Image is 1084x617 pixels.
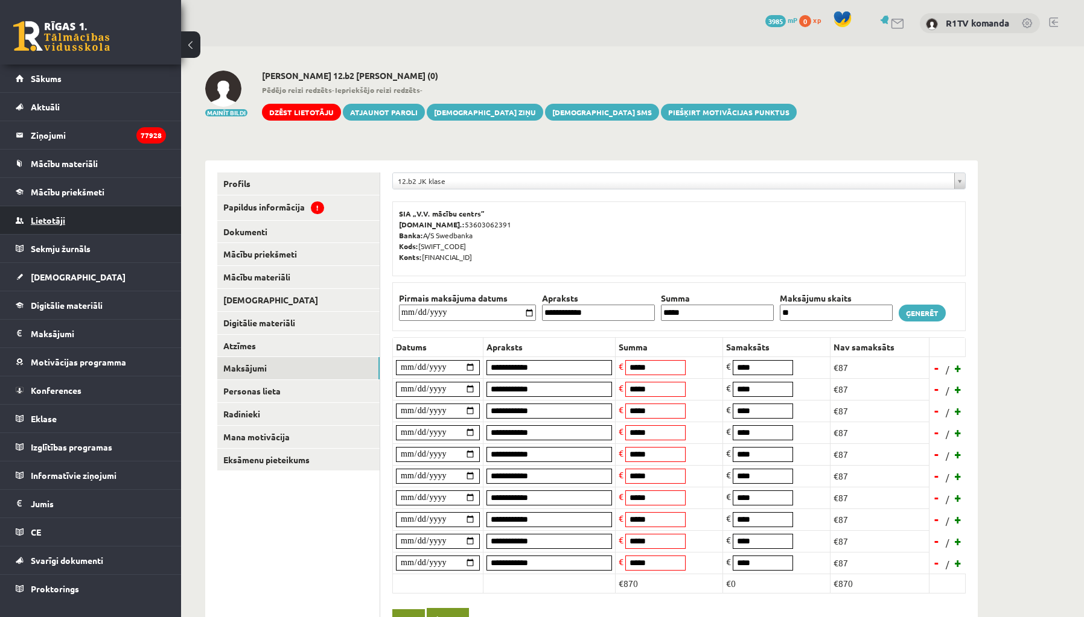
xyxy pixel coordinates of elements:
a: Digitālie materiāli [217,312,380,334]
a: Proktorings [16,575,166,603]
a: Jumis [16,490,166,517]
b: Pēdējo reizi redzēts [262,85,332,95]
th: Pirmais maksājuma datums [396,292,539,305]
a: - [931,532,943,550]
a: + [952,445,964,463]
a: Konferences [16,376,166,404]
span: 12.b2 JK klase [398,173,949,189]
a: Piešķirt motivācijas punktus [661,104,797,121]
a: - [931,467,943,485]
td: €87 [831,530,929,552]
a: + [952,467,964,485]
a: Mācību priekšmeti [217,243,380,265]
span: CE [31,527,41,537]
img: Sidnijs Kalniņš [205,71,241,107]
a: - [931,445,943,463]
a: Mācību materiāli [16,150,166,177]
span: € [619,556,623,567]
a: Digitālie materiāli [16,291,166,319]
span: € [726,448,731,458]
th: Apraksts [539,292,658,305]
th: Apraksts [483,337,616,356]
a: - [931,554,943,572]
a: Maksājumi [217,357,380,379]
span: € [619,534,623,545]
th: Datums [393,337,483,356]
span: [DEMOGRAPHIC_DATA] [31,271,126,282]
span: Eklase [31,413,57,424]
a: Mācību materiāli [217,266,380,288]
a: Rīgas 1. Tālmācības vidusskola [13,21,110,51]
span: € [726,382,731,393]
legend: Ziņojumi [31,121,166,149]
a: Radinieki [217,403,380,425]
span: / [945,363,951,376]
span: / [945,514,951,527]
span: Motivācijas programma [31,356,126,367]
th: Summa [658,292,777,305]
a: Ģenerēt [899,305,946,321]
th: Samaksāts [723,337,831,356]
span: Lietotāji [31,215,65,226]
b: SIA „V.V. mācību centrs” [399,209,485,218]
span: € [619,491,623,502]
td: €870 [616,574,723,593]
span: € [619,361,623,372]
a: + [952,423,964,441]
b: Banka: [399,230,423,240]
h2: [PERSON_NAME] 12.b2 [PERSON_NAME] (0) [262,71,797,81]
td: €87 [831,378,929,400]
a: Lietotāji [16,206,166,234]
a: Ziņojumi77928 [16,121,166,149]
a: [DEMOGRAPHIC_DATA] SMS [545,104,659,121]
a: + [952,380,964,398]
p: 53603062391 A/S Swedbanka [SWIFT_CODE] [FINANCIAL_ID] [399,208,959,262]
a: - [931,423,943,441]
a: Izglītības programas [16,433,166,461]
a: - [931,380,943,398]
td: €87 [831,400,929,422]
a: - [931,402,943,420]
span: / [945,449,951,462]
span: Sākums [31,73,62,84]
span: € [619,404,623,415]
a: - [931,510,943,528]
span: € [619,448,623,458]
a: Mācību priekšmeti [16,178,166,206]
span: Izglītības programas [31,441,112,452]
a: 3985 mP [765,15,797,25]
span: 3985 [765,15,786,27]
span: / [945,428,951,440]
a: Svarīgi dokumenti [16,546,166,574]
span: € [619,469,623,480]
td: €87 [831,422,929,443]
img: R1TV komanda [926,18,938,30]
span: / [945,384,951,397]
a: + [952,532,964,550]
a: 0 xp [799,15,827,25]
legend: Maksājumi [31,320,166,347]
a: Profils [217,172,380,195]
span: Jumis [31,498,54,509]
span: Aktuāli [31,101,60,112]
a: - [931,489,943,507]
a: Aktuāli [16,93,166,121]
span: Proktorings [31,583,79,594]
b: [DOMAIN_NAME].: [399,220,465,229]
span: - - [262,84,797,95]
span: € [726,556,731,567]
span: € [726,469,731,480]
span: / [945,558,951,571]
th: Nav samaksāts [831,337,929,356]
td: €87 [831,508,929,530]
span: 0 [799,15,811,27]
span: Mācību priekšmeti [31,186,104,197]
td: €870 [831,574,929,593]
span: € [726,491,731,502]
span: Mācību materiāli [31,158,98,169]
i: 77928 [136,127,166,144]
span: € [726,534,731,545]
a: Eksāmenu pieteikums [217,449,380,471]
td: €87 [831,487,929,508]
span: Konferences [31,385,81,396]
